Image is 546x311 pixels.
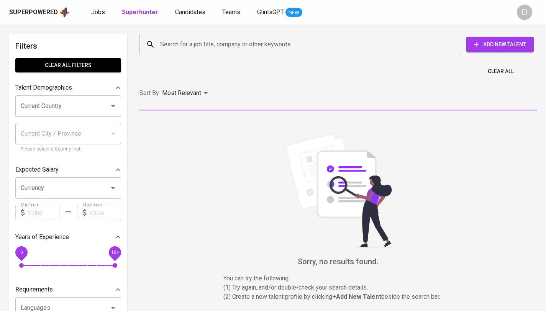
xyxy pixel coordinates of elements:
[332,293,381,300] b: + Add New Talent
[175,8,207,17] a: Candidates
[59,7,70,18] img: app logo
[139,255,537,268] h6: Sorry, no results found.
[15,80,121,95] div: Talent Demographics
[488,67,514,76] span: Clear All
[257,8,284,16] span: GlintsGPT
[517,5,532,20] div: O
[285,9,302,16] span: NEW
[15,162,121,177] div: Expected Salary
[139,88,159,98] p: Sort By
[162,86,210,100] div: Most Relevant
[9,7,70,18] a: Superpoweredapp logo
[15,58,121,72] button: Clear All filters
[15,83,72,92] p: Talent Demographics
[223,292,453,301] p: (2) Create a new talent profile by clicking beside the search bar.
[15,40,121,52] h6: Filters
[91,8,105,16] span: Jobs
[281,133,396,247] img: file_searching.svg
[223,283,453,292] p: (1) Try again, and/or double-check your search details,
[15,232,69,242] p: Years of Experience
[21,61,115,70] span: Clear All filters
[466,37,534,52] button: Add New Talent
[89,205,121,220] input: Value
[108,101,118,111] button: Open
[223,274,453,283] p: You can try the following :
[20,250,23,255] span: 0
[15,229,121,245] div: Years of Experience
[108,183,118,193] button: Open
[122,8,160,17] a: Superhunter
[21,146,116,153] p: Please select a Country first
[175,8,205,16] span: Candidates
[9,8,58,17] div: Superpowered
[111,250,119,255] span: 10+
[15,285,53,294] p: Requirements
[91,8,107,17] a: Jobs
[472,40,528,49] span: Add New Talent
[222,8,242,17] a: Teams
[15,282,121,297] div: Requirements
[15,165,59,174] p: Expected Salary
[162,88,201,98] p: Most Relevant
[257,8,302,17] a: GlintsGPT NEW
[28,205,59,220] input: Value
[485,64,517,79] button: Clear All
[222,8,240,16] span: Teams
[122,8,158,16] b: Superhunter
